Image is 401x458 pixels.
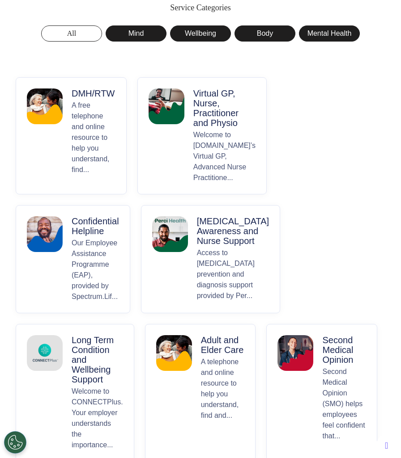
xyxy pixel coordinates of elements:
button: Wellbeing [170,25,231,42]
p: Second Medical Opinion (SMO) helps employees feel confident that... [322,366,366,450]
button: Mind [106,25,166,42]
img: Virtual GP, Nurse, Practitioner and Physio [149,88,184,124]
p: Welcome to CONNECTPlus. Your employer understands the importance... [72,386,123,450]
img: Long Term Condition and Wellbeing Support [27,335,63,371]
p: DMH/RTW [72,88,115,98]
p: Virtual GP, Nurse, Practitioner and Physio [193,88,256,128]
button: Confidential HelplineConfidential HelplineOur Employee Assistance Programme (EAP), provided by Sp... [16,205,130,313]
img: DMH/RTW [27,88,63,124]
img: Adult and Elder Care [156,335,192,371]
button: Virtual GP, Nurse, Practitioner and PhysioVirtual GP, Nurse, Practitioner and PhysioWelcome to [D... [137,77,267,194]
p: A free telephone and online resource to help you understand, find... [72,100,115,183]
button: Cancer Awareness and Nurse Support[MEDICAL_DATA] Awareness and Nurse SupportAccess to [MEDICAL_DA... [141,205,281,313]
p: Second Medical Opinion [322,335,366,365]
p: Adult and Elder Care [201,335,245,355]
p: Access to [MEDICAL_DATA] prevention and diagnosis support provided by Per... [197,248,269,302]
button: Open Preferences [4,431,26,454]
button: Body [235,25,295,42]
img: Second Medical Opinion [277,335,313,371]
h2: Service Categories [16,3,385,13]
button: DMH/RTWDMH/RTWA free telephone and online resource to help you understand, find... [16,77,127,194]
img: Confidential Helpline [27,216,63,252]
p: Long Term Condition and Wellbeing Support [72,335,123,384]
button: Mental Health [299,25,360,42]
img: Cancer Awareness and Nurse Support [152,216,188,252]
p: [MEDICAL_DATA] Awareness and Nurse Support [197,216,269,246]
p: Confidential Helpline [72,216,119,236]
p: A telephone and online resource to help you understand, find and... [201,357,245,450]
button: All [41,25,102,42]
p: Our Employee Assistance Programme (EAP), provided by Spectrum.Lif... [72,238,119,302]
p: Welcome to [DOMAIN_NAME]’s Virtual GP, Advanced Nurse Practitione... [193,130,256,183]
